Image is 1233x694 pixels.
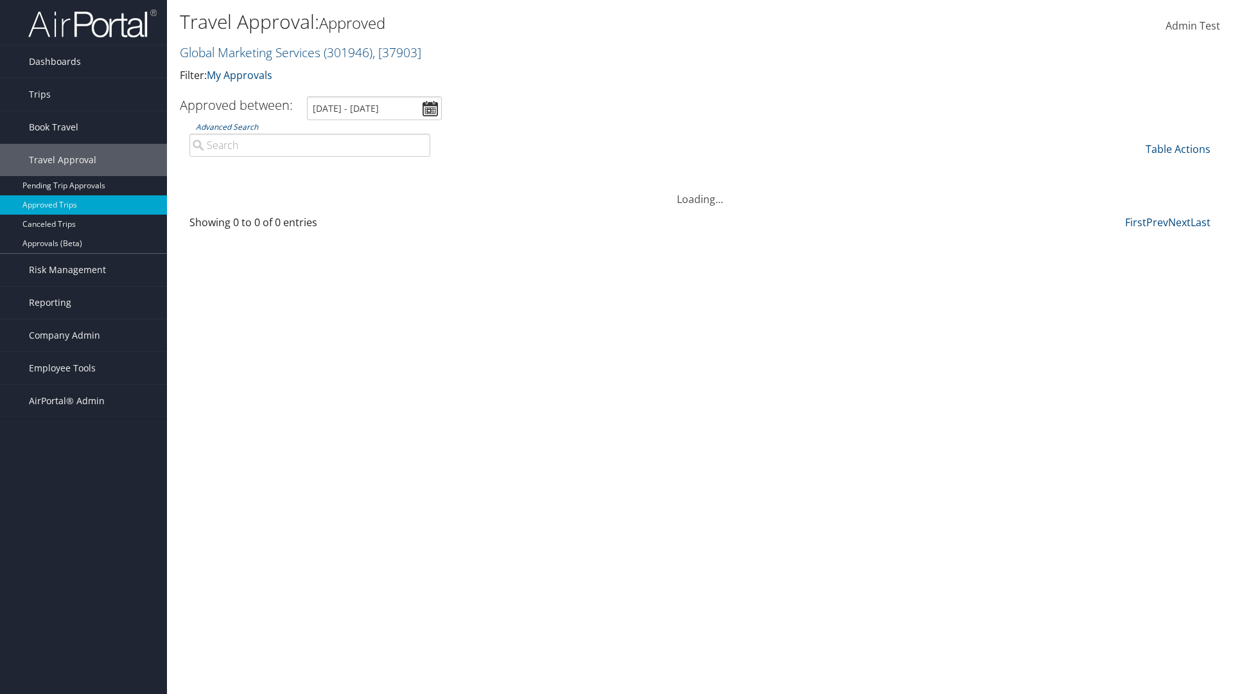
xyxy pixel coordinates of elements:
[189,134,430,157] input: Advanced Search
[1191,215,1211,229] a: Last
[29,46,81,78] span: Dashboards
[29,78,51,111] span: Trips
[1146,142,1211,156] a: Table Actions
[180,44,421,61] a: Global Marketing Services
[29,319,100,351] span: Company Admin
[319,12,385,33] small: Approved
[324,44,372,61] span: ( 301946 )
[372,44,421,61] span: , [ 37903 ]
[29,352,96,384] span: Employee Tools
[1146,215,1168,229] a: Prev
[180,8,873,35] h1: Travel Approval:
[28,8,157,39] img: airportal-logo.png
[196,121,258,132] a: Advanced Search
[180,67,873,84] p: Filter:
[29,385,105,417] span: AirPortal® Admin
[29,111,78,143] span: Book Travel
[29,144,96,176] span: Travel Approval
[1166,6,1220,46] a: Admin Test
[29,287,71,319] span: Reporting
[307,96,442,120] input: [DATE] - [DATE]
[189,215,430,236] div: Showing 0 to 0 of 0 entries
[1125,215,1146,229] a: First
[207,68,272,82] a: My Approvals
[180,96,293,114] h3: Approved between:
[29,254,106,286] span: Risk Management
[1168,215,1191,229] a: Next
[180,176,1220,207] div: Loading...
[1166,19,1220,33] span: Admin Test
